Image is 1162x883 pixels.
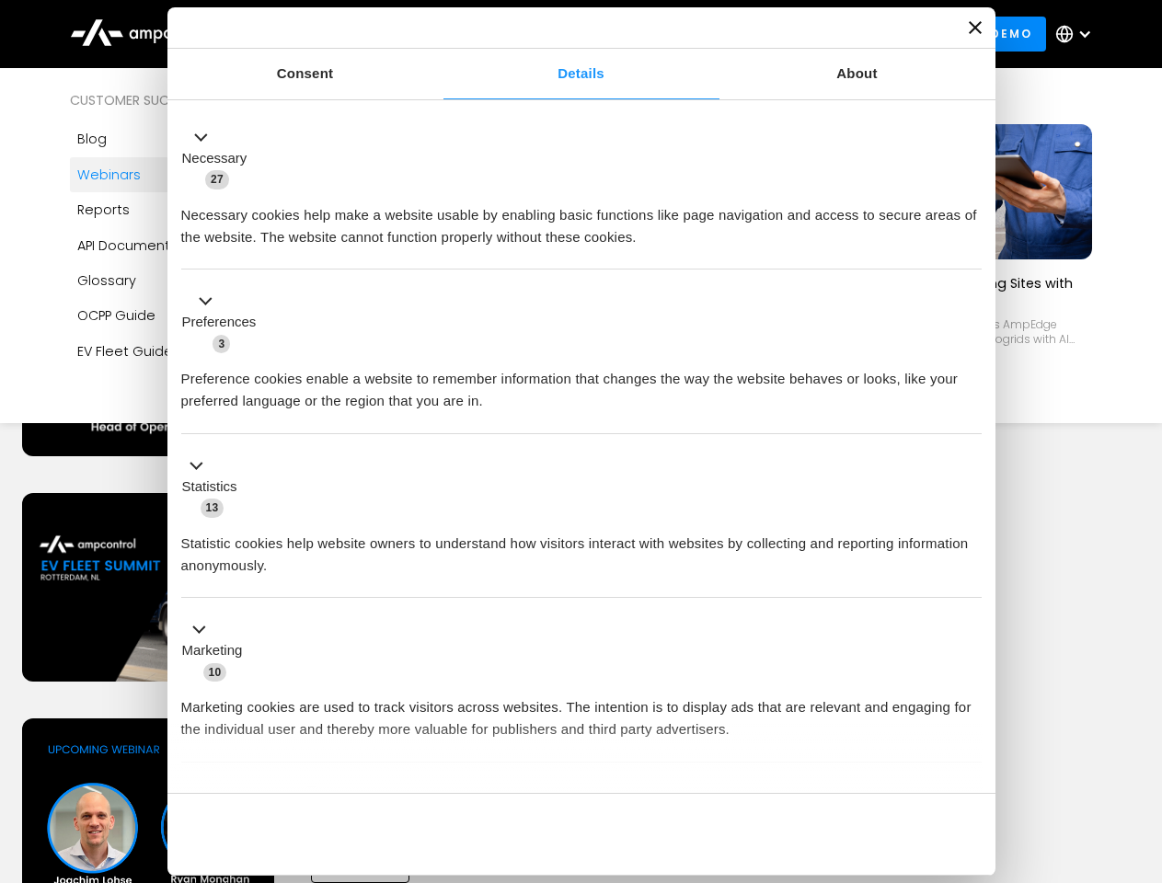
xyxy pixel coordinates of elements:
div: Glossary [77,270,136,291]
label: Statistics [182,476,237,498]
div: API Documentation [77,235,205,256]
button: Necessary (27) [181,126,259,190]
a: OCPP Guide [70,298,298,333]
div: Reports [77,200,130,220]
div: Blog [77,129,107,149]
span: 13 [201,499,224,517]
a: Glossary [70,263,298,298]
div: EV Fleet Guide [77,341,173,361]
a: EV Fleet Guide [70,334,298,369]
div: Customer success [70,90,298,110]
button: Preferences (3) [181,291,268,355]
span: 27 [205,170,229,189]
button: Statistics (13) [181,454,248,519]
span: 2 [304,786,321,804]
label: Preferences [182,312,257,333]
div: Webinars [77,165,141,185]
span: 10 [203,663,227,682]
a: About [719,49,995,99]
a: Webinars [70,157,298,192]
button: Marketing (10) [181,619,254,683]
a: Reports [70,192,298,227]
a: Consent [167,49,443,99]
a: Blog [70,121,298,156]
label: Marketing [182,640,243,661]
div: OCPP Guide [77,305,155,326]
button: Okay [717,808,981,861]
div: Marketing cookies are used to track visitors across websites. The intention is to display ads tha... [181,682,982,740]
button: Close banner [969,21,982,34]
span: 3 [213,335,230,353]
label: Necessary [182,148,247,169]
a: Details [443,49,719,99]
button: Unclassified (2) [181,783,332,806]
div: Preference cookies enable a website to remember information that changes the way the website beha... [181,354,982,412]
a: API Documentation [70,228,298,263]
div: Necessary cookies help make a website usable by enabling basic functions like page navigation and... [181,190,982,248]
div: Statistic cookies help website owners to understand how visitors interact with websites by collec... [181,519,982,577]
